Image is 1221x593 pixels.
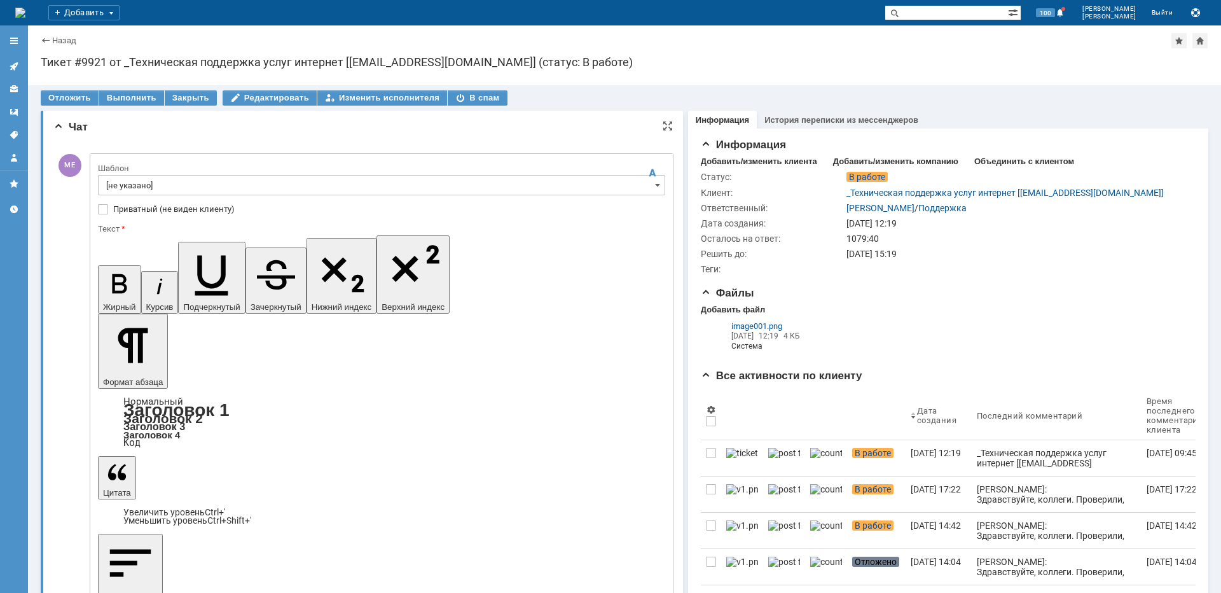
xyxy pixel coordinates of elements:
[98,508,665,525] div: Цитата
[183,302,240,312] span: Подчеркнутый
[977,520,1136,571] div: [PERSON_NAME]: Здравствуйте, коллеги. Проверили, приемная антенна работает штатно,лежит порт в ст...
[178,242,245,314] button: Подчеркнутый
[852,484,893,494] span: В работе
[706,405,716,415] span: Настройки
[805,513,847,548] a: counter.png
[113,204,663,214] label: Приватный (не виден клиенту)
[701,287,754,299] span: Файлы
[36,276,41,286] span: @
[141,271,179,314] button: Курсив
[146,302,174,312] span: Курсив
[16,351,87,361] span: [DOMAIN_NAME]
[16,477,121,487] span: Отдел эксплуатации сети
[846,172,888,182] span: В работе
[1036,8,1055,17] span: 100
[307,238,377,314] button: Нижний индекс
[911,520,961,531] div: [DATE] 14:42
[81,94,86,103] span: .
[701,139,786,151] span: Информация
[16,316,121,326] span: Отдел эксплуатации сети
[906,391,972,440] th: Дата создания
[977,411,1082,421] div: Последний комментарий
[846,234,1188,244] div: 1079:40
[906,477,972,512] a: [DATE] 17:22
[1147,557,1197,567] div: [DATE] 14:04
[1142,477,1218,512] a: [DATE] 17:22
[906,549,972,585] a: [DATE] 14:04
[16,219,155,228] span: Коллеги, готовим для вас долгий пинг.
[663,121,673,131] div: На всю страницу
[768,557,800,567] img: post ticket.png
[41,276,81,286] span: westcall
[123,411,203,426] a: Заголовок 2
[764,115,918,125] a: История переписки из мессенджеров
[4,102,24,122] a: Шаблоны комментариев
[805,549,847,585] a: counter.png
[4,125,24,145] a: Теги
[833,157,958,167] div: Добавить/изменить компанию
[847,549,906,585] a: Отложено
[721,549,763,585] a: v1.png
[726,520,758,531] img: v1.png
[852,448,893,458] span: В работе
[1142,391,1218,440] th: Время последнего комментария клиента
[4,148,24,168] a: Мой профиль
[846,188,1164,198] a: _Техническая поддержка услуг интернет [[EMAIL_ADDRESS][DOMAIN_NAME]]
[15,8,25,18] img: logo
[81,276,86,286] span: .
[972,549,1142,585] a: [PERSON_NAME]: Здравствуйте, коллеги. Проверили, канал работает штатно,скорость соответствует зая...
[108,489,294,499] a: mailto:[EMAIL_ADDRESS][DOMAIN_NAME]
[972,440,1142,476] a: _Техническая поддержка услуг интернет [[EMAIL_ADDRESS][DOMAIN_NAME]]: Коллеги, готова статистика ...
[701,305,765,315] div: Добавить файл
[721,440,763,476] a: ticket_notification.png
[251,302,301,312] span: Зачеркнутый
[721,477,763,512] a: v1.png
[16,368,273,389] span: Здравствуйте, коллеги. Проверили, канал работает штатно,потерь и прерываний не фиксируем
[376,235,450,314] button: Верхний индекс
[1147,484,1197,494] div: [DATE] 17:22
[763,440,805,476] a: post ticket.png
[911,484,961,494] div: [DATE] 17:22
[103,488,131,498] span: Цитата
[1171,33,1187,48] div: Добавить в избранное
[15,8,25,18] a: Перейти на домашнюю страницу
[763,549,805,585] a: post ticket.png
[52,36,76,45] a: Назад
[1188,5,1203,20] button: Сохранить лог
[972,513,1142,548] a: [PERSON_NAME]: Здравствуйте, коллеги. Проверили, приемная антенна работает штатно,лежит порт в ст...
[16,566,273,587] span: Здравствуйте, коллеги. Проверили, канал работает штатно,потерь и прерываний не фиксируем
[701,188,844,198] div: Клиент:
[974,157,1074,167] div: Объединить с клиентом
[805,477,847,512] a: counter.png
[972,477,1142,512] a: [PERSON_NAME]: Здравствуйте, коллеги. Проверили, канал работает штатно,потерь и прерываний не фик...
[701,234,844,244] div: Осталось на ответ:
[911,557,961,567] div: [DATE] 14:04
[847,477,906,512] a: В работе
[103,377,163,387] span: Формат абзаца
[1147,448,1197,458] div: [DATE] 09:45
[16,499,96,510] span: [PHONE_NUMBER]
[1192,33,1208,48] div: Сделать домашней страницей
[1082,13,1136,20] span: [PERSON_NAME]
[123,429,180,440] a: Заголовок 4
[911,448,961,458] div: [DATE] 12:19
[701,157,817,167] div: Добавить/изменить клиента
[852,557,899,567] span: Отложено
[4,79,24,99] a: Клиенты
[36,94,41,103] span: @
[36,242,41,252] span: @
[16,294,24,303] span: ---
[1008,6,1021,18] span: Расширенный поиск
[701,172,844,182] div: Статус:
[846,218,1188,228] div: [DATE] 12:19
[4,56,24,76] a: Активности
[1142,549,1218,585] a: [DATE] 14:04
[1142,513,1218,548] a: [DATE] 14:42
[726,484,758,494] img: v1.png
[123,400,230,420] a: Заголовок 1
[53,121,88,133] span: Чат
[98,265,141,314] button: Жирный
[767,321,782,331] span: .png
[763,513,805,548] a: post ticket.png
